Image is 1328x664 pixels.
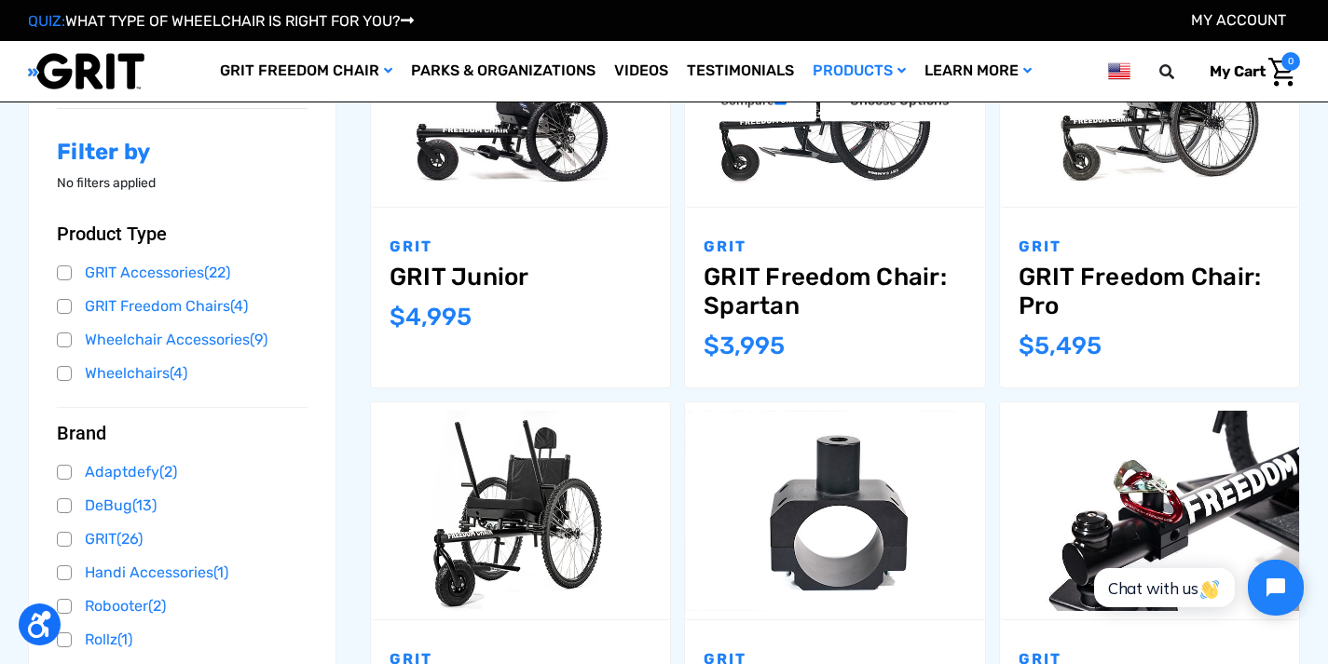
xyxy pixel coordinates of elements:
span: (1) [213,563,228,581]
span: (1) [117,630,132,648]
p: GRIT [1019,236,1280,258]
a: Robooter(2) [57,592,308,620]
a: DeBug(13) [57,492,308,520]
a: Testimonials [678,41,803,102]
span: (9) [250,331,267,348]
a: Cart with 0 items [1196,52,1300,91]
button: Brand [57,422,308,444]
a: Parks & Organizations [402,41,605,102]
span: $3,995 [704,332,785,360]
img: Utility Clamp - Bare [685,411,984,610]
span: (13) [132,496,157,514]
img: GRIT All-Terrain Wheelchair and Mobility Equipment [28,52,144,90]
a: GRIT Freedom Chair: Spartan,$3,995.00 [704,263,965,320]
a: Wheelchairs(4) [57,359,308,387]
a: GRIT Freedom Chair: Pro,$5,495.00 [1019,263,1280,320]
span: (26) [116,530,143,548]
span: (2) [148,597,166,615]
span: $5,495 [1019,332,1102,360]
span: Brand [57,422,106,444]
a: Learn More [915,41,1041,102]
a: Products [803,41,915,102]
span: (4) [230,297,248,315]
a: GRIT Junior,$4,995.00 [390,263,651,291]
span: (22) [204,264,230,281]
input: Search [1168,52,1196,91]
a: Rollz(1) [57,626,308,654]
a: Videos [605,41,678,102]
img: Utility Clamp - Rope Mount [1000,411,1299,610]
span: 0 [1281,52,1300,71]
img: us.png [1108,60,1130,83]
a: Account [1191,11,1286,29]
a: GRIT Accessories(22) [57,259,308,287]
span: My Cart [1210,62,1266,80]
a: Handi Accessories(1) [57,559,308,587]
a: GRIT Freedom Chairs(4) [57,292,308,320]
a: QUIZ:WHAT TYPE OF WHEELCHAIR IS RIGHT FOR YOU? [28,12,414,30]
p: GRIT [704,236,965,258]
a: GRIT(26) [57,525,308,553]
p: No filters applied [57,173,308,193]
a: Wheelchair Accessories(9) [57,326,308,354]
a: GRIT Freedom Chair: 3.0,$2,995.00 [371,402,670,619]
a: GRIT Freedom Chair [211,41,402,102]
span: QUIZ: [28,12,65,30]
h2: Filter by [57,139,308,166]
a: Utility Clamp - Bare,$299.00 [685,402,984,619]
span: Product Type [57,223,167,245]
span: $4,995 [390,303,472,332]
button: Product Type [57,223,308,245]
iframe: Tidio Chat [1074,544,1320,631]
a: Utility Clamp - Rope Mount,$349.00 [1000,402,1299,619]
p: GRIT [390,236,651,258]
img: Cart [1268,58,1295,87]
span: (4) [170,364,187,382]
a: Adaptdefy(2) [57,458,308,486]
span: (2) [159,463,177,481]
img: GRIT Freedom Chair: 3.0 [371,411,670,610]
